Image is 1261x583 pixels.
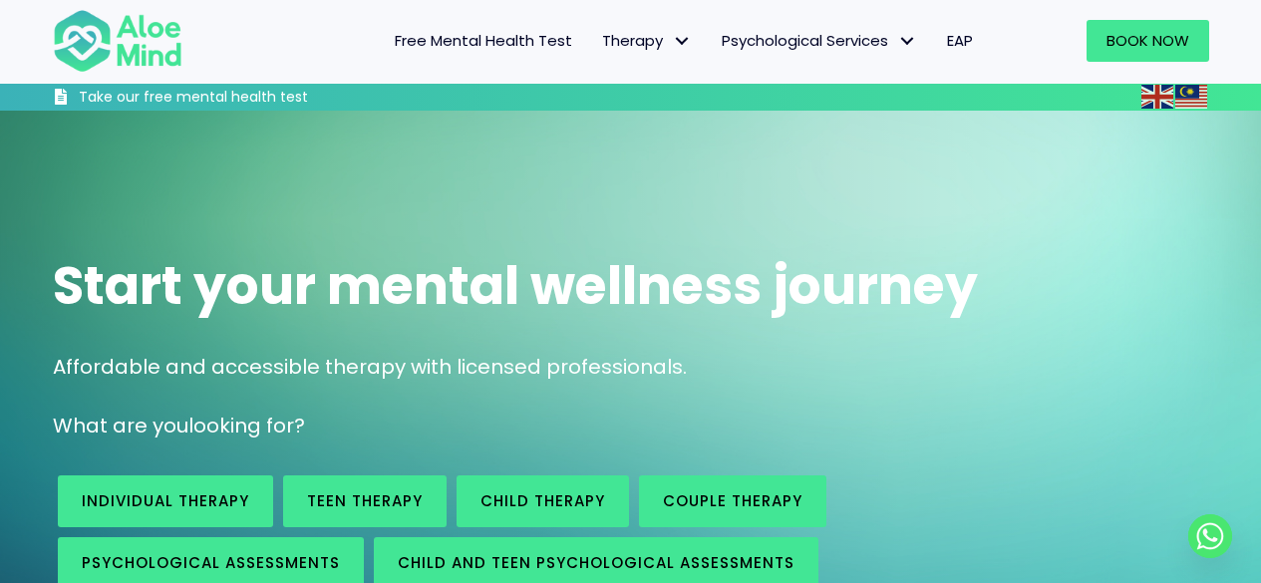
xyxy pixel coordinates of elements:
span: Teen Therapy [307,490,423,511]
span: Book Now [1106,30,1189,51]
span: What are you [53,412,188,439]
span: Child and Teen Psychological assessments [398,552,794,573]
a: Couple therapy [639,475,826,527]
a: TherapyTherapy: submenu [587,20,707,62]
span: Therapy: submenu [668,27,697,56]
span: Child Therapy [480,490,605,511]
a: Free Mental Health Test [380,20,587,62]
span: looking for? [188,412,305,439]
span: Psychological Services [722,30,917,51]
span: Free Mental Health Test [395,30,572,51]
a: English [1141,85,1175,108]
span: Couple therapy [663,490,802,511]
a: Teen Therapy [283,475,447,527]
a: Psychological ServicesPsychological Services: submenu [707,20,932,62]
span: Psychological Services: submenu [893,27,922,56]
img: en [1141,85,1173,109]
span: Therapy [602,30,692,51]
a: Individual therapy [58,475,273,527]
a: EAP [932,20,988,62]
p: Affordable and accessible therapy with licensed professionals. [53,353,1209,382]
img: Aloe mind Logo [53,8,182,74]
a: Child Therapy [457,475,629,527]
span: EAP [947,30,973,51]
h3: Take our free mental health test [79,88,415,108]
a: Malay [1175,85,1209,108]
span: Psychological assessments [82,552,340,573]
span: Start your mental wellness journey [53,249,978,322]
a: Take our free mental health test [53,88,415,111]
a: Book Now [1087,20,1209,62]
img: ms [1175,85,1207,109]
span: Individual therapy [82,490,249,511]
nav: Menu [208,20,988,62]
a: Whatsapp [1188,514,1232,558]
